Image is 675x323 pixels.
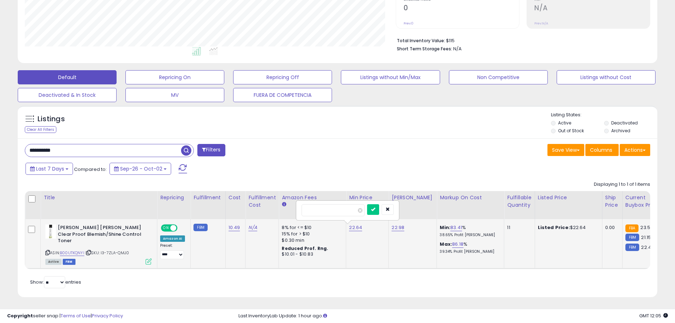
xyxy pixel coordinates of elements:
div: 11 [507,224,529,231]
button: Filters [197,144,225,156]
div: $10.01 - $10.83 [282,251,341,257]
small: Prev: 0 [404,21,414,26]
b: Total Inventory Value: [397,38,445,44]
span: ON [162,225,170,231]
button: Deactivated & In Stock [18,88,117,102]
a: 10.49 [229,224,240,231]
li: $115 [397,36,645,44]
button: Repricing Off [233,70,332,84]
div: Preset: [160,243,185,259]
a: Terms of Use [61,312,91,319]
span: Compared to: [74,166,107,173]
div: Fulfillment [193,194,222,201]
a: Privacy Policy [92,312,123,319]
label: Archived [611,128,630,134]
button: Save View [547,144,584,156]
b: [PERSON_NAME] [PERSON_NAME] Clear Proof Blemish/Shine Control Toner [58,224,144,246]
span: Sep-26 - Oct-02 [120,165,162,172]
a: 22.64 [349,224,362,231]
span: 21.15 [641,234,651,241]
span: Columns [590,146,612,154]
h5: Listings [38,114,65,124]
button: Listings without Cost [557,70,656,84]
b: Max: [440,241,452,247]
button: Listings without Min/Max [341,70,440,84]
button: MV [125,88,224,102]
span: N/A [453,45,462,52]
span: | SKU: I3-7ZLA-QMJ0 [85,250,129,256]
div: Cost [229,194,243,201]
span: FBM [63,259,75,265]
label: Active [558,120,571,126]
p: 38.65% Profit [PERSON_NAME] [440,233,499,238]
div: $22.64 [538,224,597,231]
div: Title [44,194,154,201]
span: All listings currently available for purchase on Amazon [45,259,62,265]
a: 86.18 [452,241,463,248]
b: Listed Price: [538,224,570,231]
div: Repricing [160,194,187,201]
span: Show: entries [30,279,81,285]
span: 2025-10-12 12:05 GMT [639,312,668,319]
small: Prev: N/A [534,21,548,26]
th: The percentage added to the cost of goods (COGS) that forms the calculator for Min & Max prices. [437,191,504,219]
div: 0.00 [605,224,617,231]
div: 8% for <= $10 [282,224,341,231]
h2: N/A [534,4,650,13]
div: % [440,241,499,254]
div: Fulfillable Quantity [507,194,531,209]
span: OFF [176,225,188,231]
div: Current Buybox Price [625,194,662,209]
small: FBM [625,244,639,251]
b: Short Term Storage Fees: [397,46,452,52]
div: Last InventoryLab Update: 1 hour ago. [238,313,668,319]
a: B00UTKQNYI [60,250,84,256]
div: Clear All Filters [25,126,56,133]
b: Min: [440,224,450,231]
button: Columns [585,144,619,156]
span: 22.48 [641,244,654,251]
button: Default [18,70,117,84]
div: $0.30 min [282,237,341,244]
button: Actions [620,144,650,156]
small: FBA [625,224,639,232]
a: 22.98 [392,224,404,231]
button: Repricing On [125,70,224,84]
div: seller snap | | [7,313,123,319]
a: N/A [248,224,257,231]
div: Min Price [349,194,386,201]
div: Markup on Cost [440,194,501,201]
strong: Copyright [7,312,33,319]
span: 23.5 [640,224,650,231]
div: Amazon AI [160,235,185,242]
button: Last 7 Days [26,163,73,175]
small: FBM [193,224,207,231]
p: 39.34% Profit [PERSON_NAME] [440,249,499,254]
span: Last 7 Days [36,165,64,172]
button: Sep-26 - Oct-02 [109,163,171,175]
div: 15% for > $10 [282,231,341,237]
div: Amazon Fees [282,194,343,201]
div: ASIN: [45,224,152,264]
div: Listed Price [538,194,599,201]
h2: 0 [404,4,519,13]
small: Amazon Fees. [282,201,286,208]
div: % [440,224,499,238]
div: [PERSON_NAME] [392,194,434,201]
b: Reduced Prof. Rng. [282,245,328,251]
div: Fulfillment Cost [248,194,276,209]
button: FUERA DE COMPETENCIA [233,88,332,102]
p: Listing States: [551,112,657,118]
div: Ship Price [605,194,619,209]
div: Displaying 1 to 1 of 1 items [594,181,650,188]
button: Non Competitive [449,70,548,84]
a: 83.41 [450,224,462,231]
label: Deactivated [611,120,638,126]
small: FBM [625,234,639,241]
label: Out of Stock [558,128,584,134]
img: 31584bZeRiL._SL40_.jpg [45,224,56,239]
